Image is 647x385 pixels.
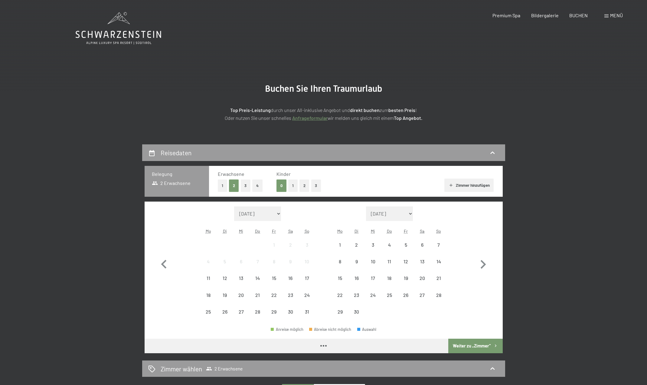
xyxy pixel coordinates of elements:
[201,276,216,291] div: 11
[365,237,381,253] div: Wed Sep 03 2025
[276,179,286,192] button: 0
[348,237,365,253] div: Tue Sep 02 2025
[415,259,430,274] div: 13
[299,287,315,303] div: Anreise nicht möglich
[431,259,446,274] div: 14
[250,309,265,324] div: 28
[292,115,328,121] a: Anfrageformular
[610,12,623,18] span: Menü
[415,276,430,291] div: 20
[381,287,397,303] div: Anreise nicht möglich
[200,304,217,320] div: Mon Aug 25 2025
[299,309,314,324] div: 31
[200,287,217,303] div: Mon Aug 18 2025
[234,259,249,274] div: 6
[234,309,249,324] div: 27
[299,270,315,286] div: Sun Aug 17 2025
[230,107,271,113] strong: Top Preis-Leistung
[266,270,282,286] div: Fri Aug 15 2025
[332,242,348,258] div: 1
[569,12,588,18] a: BUCHEN
[299,253,315,270] div: Anreise nicht möglich
[250,293,265,308] div: 21
[200,287,217,303] div: Anreise nicht möglich
[218,179,227,192] button: 1
[431,242,446,258] div: 7
[414,287,430,303] div: Sat Sep 27 2025
[492,12,520,18] span: Premium Spa
[365,270,381,286] div: Anreise nicht möglich
[420,229,424,234] abbr: Samstag
[348,237,365,253] div: Anreise nicht möglich
[250,304,266,320] div: Thu Aug 28 2025
[397,287,414,303] div: Anreise nicht möglich
[299,276,314,291] div: 17
[365,287,381,303] div: Anreise nicht möglich
[299,237,315,253] div: Anreise nicht möglich
[288,179,298,192] button: 1
[282,237,299,253] div: Anreise nicht möglich
[348,304,365,320] div: Anreise nicht möglich
[276,171,291,177] span: Kinder
[332,253,348,270] div: Mon Sep 08 2025
[250,270,266,286] div: Anreise nicht möglich
[299,259,314,274] div: 10
[282,270,299,286] div: Anreise nicht möglich
[299,179,309,192] button: 2
[448,339,502,353] button: Weiter zu „Zimmer“
[200,253,217,270] div: Mon Aug 04 2025
[349,259,364,274] div: 9
[474,206,492,320] button: Nächster Monat
[299,237,315,253] div: Sun Aug 03 2025
[415,293,430,308] div: 27
[266,309,282,324] div: 29
[431,293,446,308] div: 28
[397,253,414,270] div: Fri Sep 12 2025
[414,287,430,303] div: Anreise nicht möglich
[266,270,282,286] div: Anreise nicht möglich
[404,229,408,234] abbr: Freitag
[398,276,413,291] div: 19
[371,229,375,234] abbr: Mittwoch
[332,276,348,291] div: 15
[365,276,381,291] div: 17
[444,179,494,192] button: Zimmer hinzufügen
[217,253,233,270] div: Tue Aug 05 2025
[266,237,282,253] div: Anreise nicht möglich
[397,237,414,253] div: Fri Sep 05 2025
[217,304,233,320] div: Anreise nicht möglich
[337,229,343,234] abbr: Montag
[332,270,348,286] div: Mon Sep 15 2025
[271,327,303,331] div: Anreise möglich
[387,229,392,234] abbr: Donnerstag
[332,304,348,320] div: Mon Sep 29 2025
[299,242,314,258] div: 3
[398,293,413,308] div: 26
[233,270,249,286] div: Anreise nicht möglich
[283,276,298,291] div: 16
[349,276,364,291] div: 16
[381,253,397,270] div: Anreise nicht möglich
[348,253,365,270] div: Anreise nicht möglich
[266,304,282,320] div: Fri Aug 29 2025
[282,270,299,286] div: Sat Aug 16 2025
[152,180,191,186] span: 2 Erwachsene
[332,253,348,270] div: Anreise nicht möglich
[332,309,348,324] div: 29
[299,270,315,286] div: Anreise nicht möglich
[266,293,282,308] div: 22
[349,293,364,308] div: 23
[266,287,282,303] div: Fri Aug 22 2025
[430,237,447,253] div: Sun Sep 07 2025
[283,259,298,274] div: 9
[414,237,430,253] div: Anreise nicht möglich
[233,270,249,286] div: Wed Aug 13 2025
[430,237,447,253] div: Anreise nicht möglich
[349,242,364,258] div: 2
[430,270,447,286] div: Anreise nicht möglich
[332,237,348,253] div: Anreise nicht möglich
[430,253,447,270] div: Anreise nicht möglich
[217,287,233,303] div: Tue Aug 19 2025
[349,309,364,324] div: 30
[201,293,216,308] div: 18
